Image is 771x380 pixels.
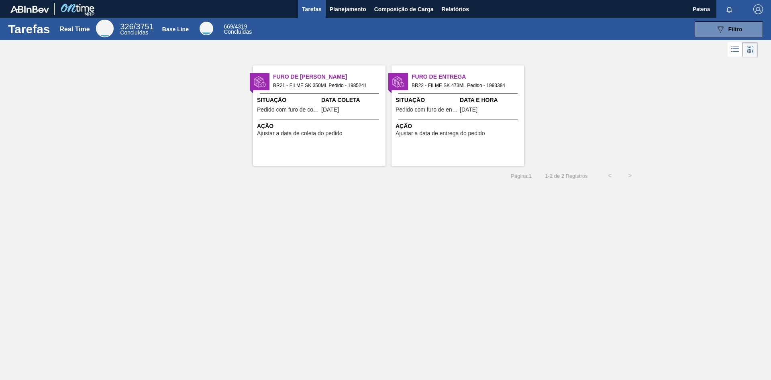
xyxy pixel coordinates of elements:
[273,73,385,81] span: Furo de Coleta
[162,26,189,33] div: Base Line
[321,107,339,113] span: 13/08/2025
[224,23,247,30] span: / 4319
[120,22,153,31] span: / 3751
[254,76,266,88] img: status
[695,21,763,37] button: Filtro
[396,107,458,113] span: Pedido com furo de entrega
[753,4,763,14] img: Logout
[742,42,758,57] div: Visão em Cards
[728,26,742,33] span: Filtro
[600,166,620,186] button: <
[442,4,469,14] span: Relatórios
[321,96,383,104] span: Data Coleta
[392,76,404,88] img: status
[716,4,742,15] button: Notificações
[120,23,153,35] div: Real Time
[257,96,319,104] span: Situação
[511,173,531,179] span: Página : 1
[224,24,252,35] div: Base Line
[10,6,49,13] img: TNhmsLtSVTkK8tSr43FrP2fwEKptu5GPRR3wAAAABJRU5ErkJggg==
[96,20,114,37] div: Real Time
[620,166,640,186] button: >
[412,81,518,90] span: BR22 - FILME SK 473ML Pedido - 1993384
[59,26,90,33] div: Real Time
[257,122,383,130] span: Ação
[120,22,133,31] span: 326
[224,28,252,35] span: Concluídas
[728,42,742,57] div: Visão em Lista
[8,24,50,34] h1: Tarefas
[460,107,477,113] span: 13/08/2025,
[412,73,524,81] span: Furo de Entrega
[396,96,458,104] span: Situação
[257,107,319,113] span: Pedido com furo de coleta
[396,130,485,136] span: Ajustar a data de entrega do pedido
[273,81,379,90] span: BR21 - FILME SK 350ML Pedido - 1985241
[224,23,233,30] span: 669
[302,4,322,14] span: Tarefas
[544,173,588,179] span: 1 - 2 de 2 Registros
[374,4,434,14] span: Composição de Carga
[257,130,343,136] span: Ajustar a data de coleta do pedido
[120,29,148,36] span: Concluídas
[330,4,366,14] span: Planejamento
[200,22,213,35] div: Base Line
[396,122,522,130] span: Ação
[460,96,522,104] span: Data e Hora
